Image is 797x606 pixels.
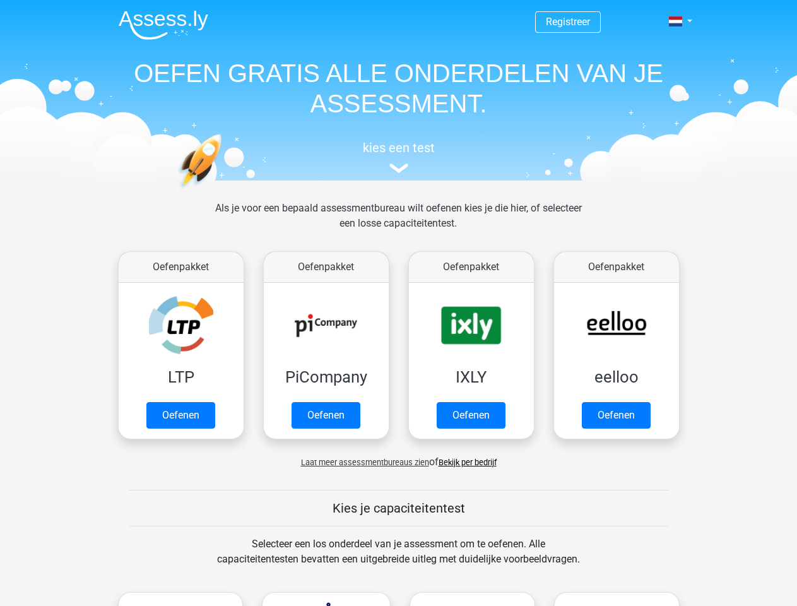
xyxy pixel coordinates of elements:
[109,444,689,470] div: of
[205,537,592,582] div: Selecteer een los onderdeel van je assessment om te oefenen. Alle capaciteitentesten bevatten een...
[389,163,408,173] img: assessment
[437,402,505,429] a: Oefenen
[146,402,215,429] a: Oefenen
[546,16,590,28] a: Registreer
[129,501,668,516] h5: Kies je capaciteitentest
[109,58,689,119] h1: OEFEN GRATIS ALLE ONDERDELEN VAN JE ASSESSMENT.
[582,402,651,429] a: Oefenen
[439,458,497,467] a: Bekijk per bedrijf
[119,10,208,40] img: Assessly
[109,140,689,155] h5: kies een test
[301,458,429,467] span: Laat meer assessmentbureaus zien
[109,140,689,174] a: kies een test
[178,134,271,248] img: oefenen
[205,201,592,246] div: Als je voor een bepaald assessmentbureau wilt oefenen kies je die hier, of selecteer een losse ca...
[292,402,360,429] a: Oefenen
